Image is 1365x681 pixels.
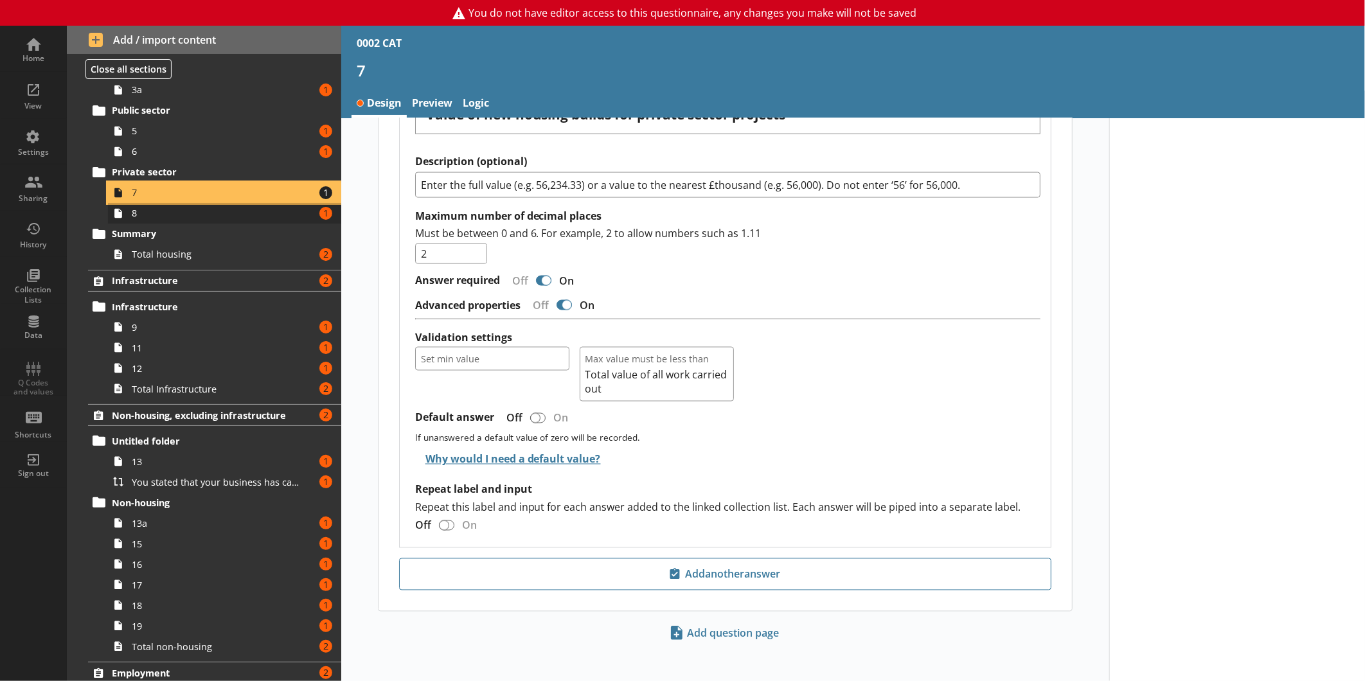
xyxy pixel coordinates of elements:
[108,182,341,203] a: 71
[11,468,56,479] div: Sign out
[108,141,341,162] a: 61
[112,435,295,447] span: Untitled folder
[108,533,341,554] a: 151
[112,166,295,178] span: Private sector
[108,121,341,141] a: 51
[415,209,602,223] label: Maximum number of decimal places
[88,100,341,121] a: Public sector
[67,270,341,399] li: Infrastructure2Infrastructure91111121Total Infrastructure2
[522,298,554,312] div: Off
[415,518,436,533] div: Off
[11,240,56,250] div: History
[352,91,407,118] a: Design
[67,12,341,265] li: Housing work2Untitled folder313a1Public sector5161Private sector7181SummaryTotal housing2
[112,301,295,313] span: Infrastructure
[415,331,512,344] label: Validation settings
[421,353,564,365] span: Set min value
[108,337,341,358] a: 111
[108,574,341,595] a: 171
[108,636,341,657] a: Total non-housing2
[585,353,728,365] span: Max value must be less than
[108,595,341,615] a: 181
[88,162,341,182] a: Private sector
[132,383,299,395] span: Total Infrastructure
[415,299,521,312] label: Advanced properties
[11,53,56,64] div: Home
[108,358,341,378] a: 121
[94,224,341,265] li: SummaryTotal housing2
[357,36,402,50] div: 0002 CAT
[132,455,299,468] span: 13
[575,298,605,312] div: On
[112,667,295,679] span: Employment
[554,274,584,288] div: On
[132,321,299,333] span: 9
[415,500,1041,515] p: Repeat this label and input for each answer added to the linked collection list. Each answer will...
[132,641,299,653] span: Total non-housing
[11,193,56,204] div: Sharing
[94,492,341,657] li: Non-housing13a1151161171181191Total non-housing2
[88,296,341,317] a: Infrastructure
[88,492,341,513] a: Non-housing
[585,367,728,396] span: Total value of all work carried out
[132,84,299,96] span: 3a
[112,227,295,240] span: Summary
[85,59,172,79] button: Close all sections
[89,33,320,47] span: Add / import content
[415,432,1041,444] div: If unanswered a default value of zero will be recorded.
[108,615,341,636] a: 191
[415,347,569,371] button: Set min value
[11,101,56,111] div: View
[88,224,341,244] a: Summary
[580,347,734,402] button: Max value must be less thanTotal value of all work carried out
[112,104,295,116] span: Public sector
[407,91,458,118] a: Preview
[108,451,341,472] a: 131
[132,145,299,157] span: 6
[11,147,56,157] div: Settings
[415,274,500,287] label: Answer required
[132,620,299,632] span: 19
[132,579,299,591] span: 17
[132,125,299,137] span: 5
[108,80,341,100] a: 3a1
[415,448,603,470] button: Why would I need a default value?
[132,186,299,199] span: 7
[415,172,1041,197] textarea: Enter the full value (e.g. 56,234.33) or a value to the nearest £thousand (e.g. 56,000). Do not e...
[132,538,299,550] span: 15
[548,411,578,425] div: On
[88,430,341,451] a: Untitled folder
[108,203,341,224] a: 81
[415,226,1041,240] p: Must be between 0 and 6. For example, 2 to allow numbers such as 1.11
[415,155,1041,168] label: Description (optional)
[67,404,341,657] li: Non-housing, excluding infrastructure2Untitled folder131You stated that your business has carried...
[132,362,299,375] span: 12
[132,248,299,260] span: Total housing
[112,497,295,509] span: Non-housing
[415,483,1041,497] label: Repeat label and input
[11,430,56,440] div: Shortcuts
[132,207,299,219] span: 8
[112,409,295,421] span: Non-housing, excluding infrastructure
[132,517,299,529] span: 13a
[399,558,1052,590] button: Addanotheranswer
[94,430,341,492] li: Untitled folder131You stated that your business has carried out non-housing work excluding infras...
[108,244,341,265] a: Total housing2
[94,296,341,399] li: Infrastructure91111121Total Infrastructure2
[502,274,533,288] div: Off
[399,25,1052,548] div: Currency answer
[11,285,56,305] div: Collection Lists
[108,472,341,492] a: You stated that your business has carried out non-housing work excluding infrastructure work. Can...
[132,342,299,354] span: 11
[94,162,341,224] li: Private sector7181
[132,558,299,570] span: 16
[108,513,341,533] a: 13a1
[458,91,494,118] a: Logic
[108,317,341,337] a: 91
[11,330,56,340] div: Data
[88,270,341,292] a: Infrastructure2
[67,26,341,54] button: Add / import content
[496,411,528,425] div: Off
[112,274,295,287] span: Infrastructure
[108,378,341,399] a: Total Infrastructure2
